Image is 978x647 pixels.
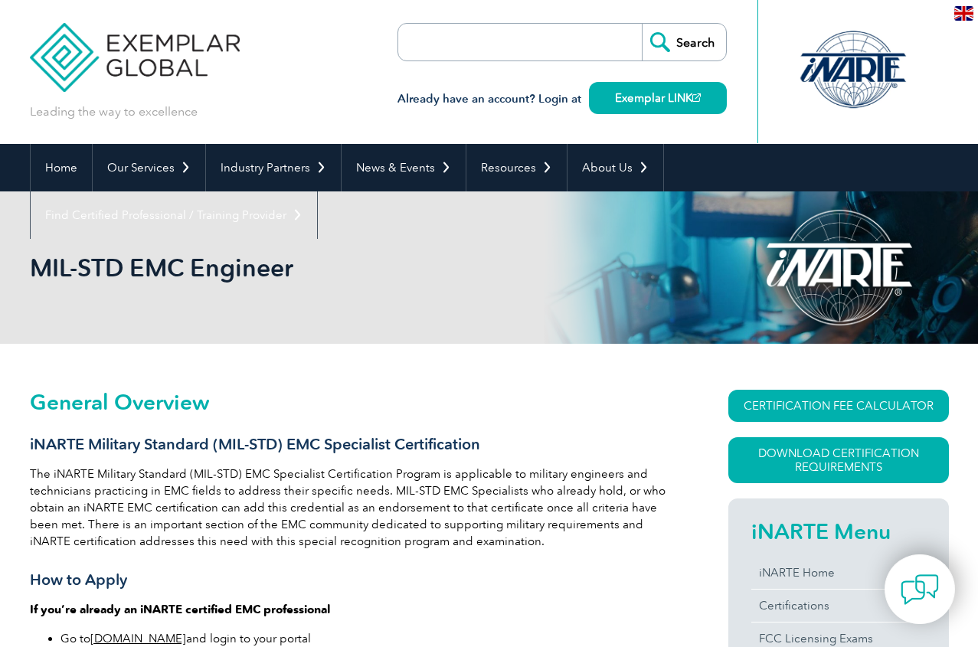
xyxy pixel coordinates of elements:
[466,144,567,191] a: Resources
[30,603,330,616] strong: If you’re already an iNARTE certified EMC professional
[90,632,186,645] a: [DOMAIN_NAME]
[751,557,926,589] a: iNARTE Home
[206,144,341,191] a: Industry Partners
[93,144,205,191] a: Our Services
[31,144,92,191] a: Home
[397,90,727,109] h3: Already have an account? Login at
[901,570,939,609] img: contact-chat.png
[61,630,673,647] li: Go to and login to your portal
[728,437,949,483] a: Download Certification Requirements
[30,103,198,120] p: Leading the way to excellence
[30,466,673,550] p: The iNARTE Military Standard (MIL-STD) EMC Specialist Certification Program is applicable to mili...
[342,144,466,191] a: News & Events
[30,435,673,454] h3: iNARTE Military Standard (MIL-STD) EMC Specialist Certification
[31,191,317,239] a: Find Certified Professional / Training Provider
[30,390,673,414] h2: General Overview
[728,390,949,422] a: CERTIFICATION FEE CALCULATOR
[568,144,663,191] a: About Us
[30,570,673,590] h3: How to Apply
[30,253,618,283] h1: MIL-STD EMC Engineer
[751,519,926,544] h2: iNARTE Menu
[642,24,726,60] input: Search
[954,6,973,21] img: en
[751,590,926,622] a: Certifications
[589,82,727,114] a: Exemplar LINK
[692,93,701,102] img: open_square.png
